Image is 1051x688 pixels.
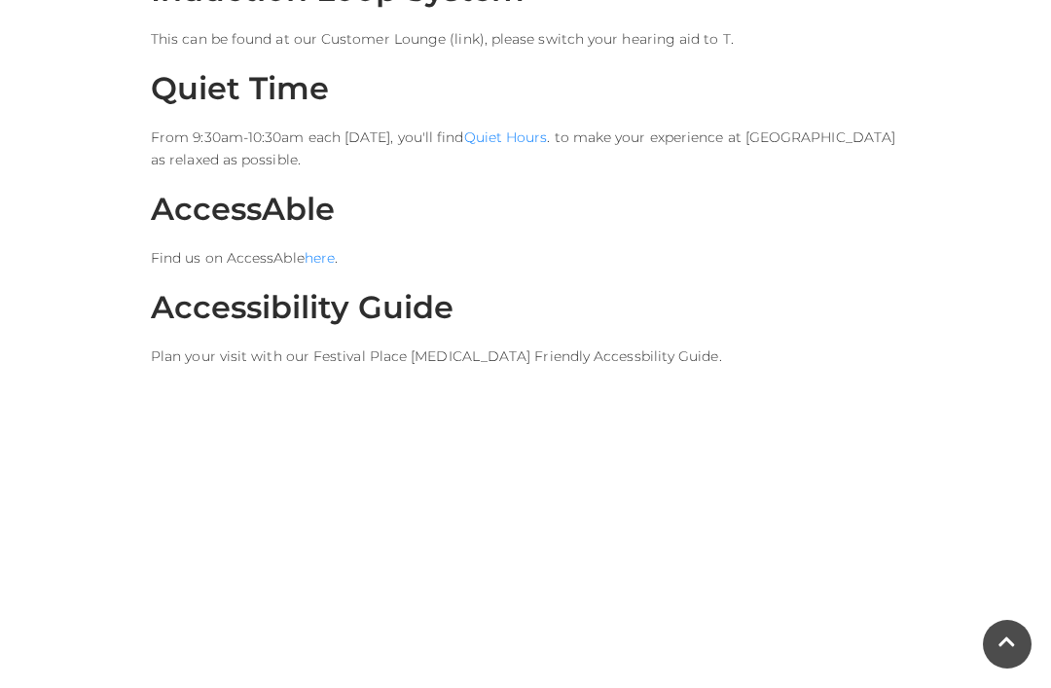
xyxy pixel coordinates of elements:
[151,127,900,171] p: From 9:30am-10:30am each [DATE], you'll find . to make your experience at [GEOGRAPHIC_DATA] as re...
[151,191,900,228] h2: AccessAble
[305,249,335,267] a: here
[151,70,900,107] h2: Quiet Time
[151,289,900,326] h2: Accessibility Guide
[151,247,900,270] p: Find us on AccessAble .
[151,28,900,51] p: This can be found at our Customer Lounge (link), please switch your hearing aid to T.
[464,128,548,146] a: Quiet Hours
